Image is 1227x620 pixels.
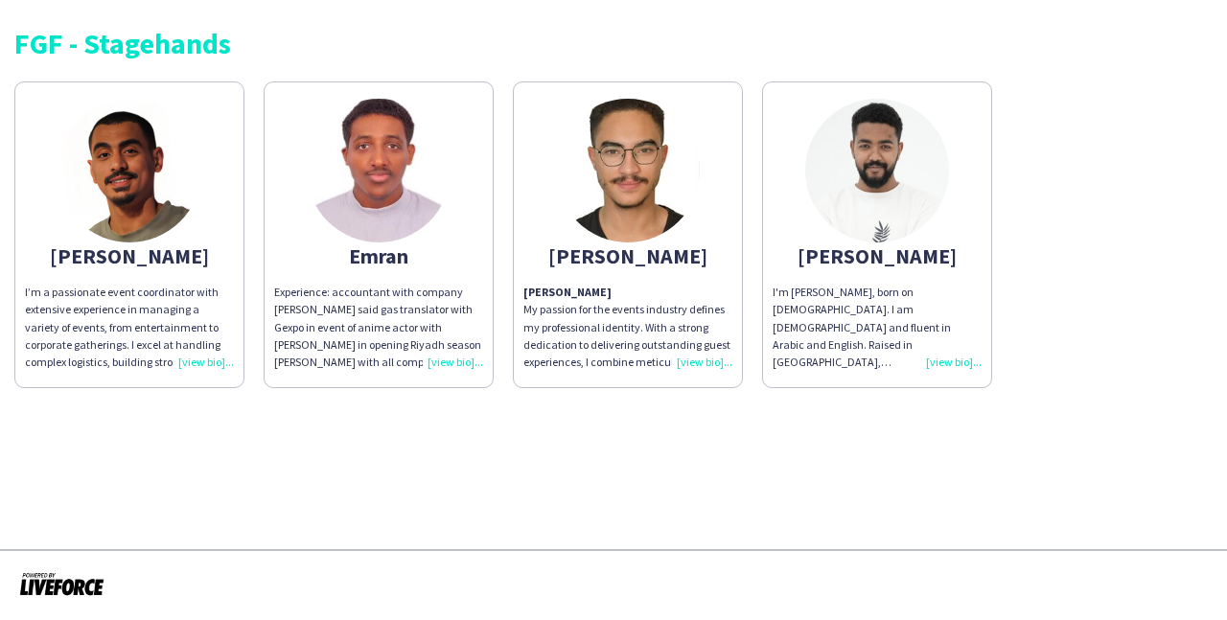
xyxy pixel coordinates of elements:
span: I'm [PERSON_NAME], born on [DEMOGRAPHIC_DATA]. I am [DEMOGRAPHIC_DATA] and fluent in Arabic and E... [773,285,980,456]
img: thumb-6707325f0b4cf.jpg [307,99,451,242]
img: thumb-65dfa492789d4.jpeg [556,99,700,242]
div: FGF - Stagehands [14,29,1213,57]
div: [PERSON_NAME] [25,247,234,264]
div: I’m a passionate event coordinator with extensive experience in managing a variety of events, fro... [25,284,234,371]
div: Experience: accountant with company [PERSON_NAME] said gas translator with Gexpo in event of anim... [274,284,483,371]
div: [PERSON_NAME] [523,247,732,264]
img: thumb-669f0684da04e.jpg [58,99,201,242]
img: Powered by Liveforce [19,570,104,597]
div: Emran [274,247,483,264]
strong: [PERSON_NAME] [523,285,612,299]
p: My passion for the events industry defines my professional identity. With a strong dedication to ... [523,284,732,371]
div: [PERSON_NAME] [773,247,982,264]
img: thumb-6666345f1d788.jpg [805,99,949,242]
